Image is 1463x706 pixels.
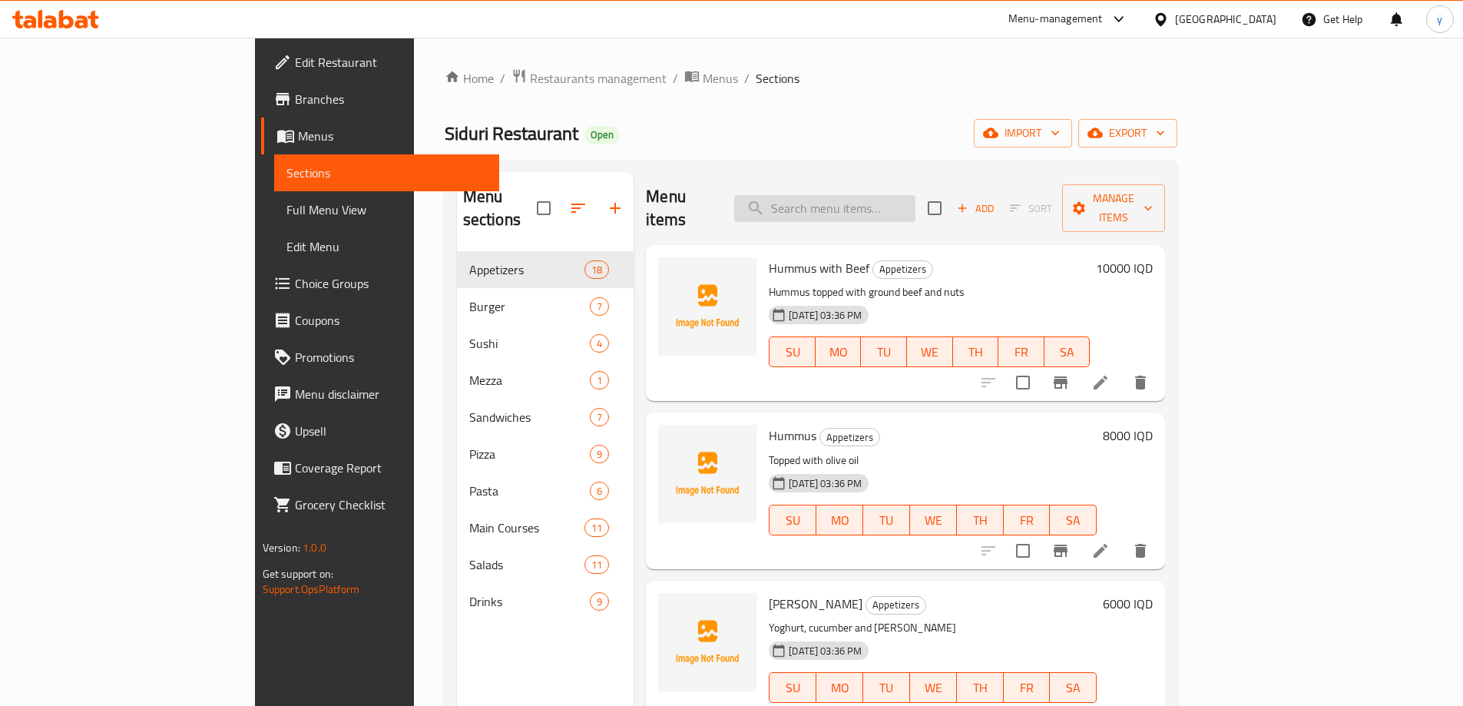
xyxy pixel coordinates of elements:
span: Siduri Restaurant [445,116,578,151]
span: y [1437,11,1442,28]
button: FR [998,336,1044,367]
div: Drinks9 [457,583,634,620]
span: TU [869,677,904,699]
button: WE [910,505,957,535]
div: Open [584,126,620,144]
button: WE [907,336,953,367]
span: Version: [263,538,300,558]
button: FR [1004,672,1051,703]
span: 1.0.0 [303,538,326,558]
span: Coupons [295,311,487,330]
span: Full Menu View [286,201,487,219]
span: [DATE] 03:36 PM [783,308,868,323]
button: WE [910,672,957,703]
span: Get support on: [263,564,333,584]
span: Hummus [769,424,816,447]
div: items [590,334,609,353]
span: Sushi [469,334,591,353]
img: Hummus [658,425,756,523]
span: TU [869,509,904,532]
span: TH [963,509,998,532]
span: Grocery Checklist [295,496,487,514]
span: SA [1056,509,1091,532]
button: import [974,119,1072,147]
span: FR [1010,509,1044,532]
h2: Menu sections [463,185,538,231]
li: / [744,69,750,88]
a: Support.OpsPlatform [263,579,360,599]
button: SU [769,672,816,703]
button: FR [1004,505,1051,535]
p: Topped with olive oil [769,451,1097,470]
span: 4 [591,336,608,351]
span: 9 [591,595,608,609]
span: Restaurants management [530,69,667,88]
span: 11 [585,521,608,535]
span: SU [776,677,810,699]
span: WE [916,677,951,699]
img: Jajeek [658,593,756,691]
span: 7 [591,300,608,314]
span: FR [1005,341,1038,363]
span: import [986,124,1060,143]
div: Mezza1 [457,362,634,399]
button: TH [957,672,1004,703]
div: items [584,555,609,574]
a: Restaurants management [511,68,667,88]
button: Branch-specific-item [1042,364,1079,401]
button: MO [816,336,862,367]
span: MO [822,341,856,363]
div: items [590,445,609,463]
span: MO [823,677,857,699]
span: Sections [286,164,487,182]
span: Hummus with Beef [769,257,869,280]
span: FR [1010,677,1044,699]
button: MO [816,672,863,703]
span: 6 [591,484,608,499]
button: TU [863,672,910,703]
span: Burger [469,297,591,316]
div: Sandwiches [469,408,591,426]
h2: Menu items [646,185,716,231]
button: SA [1044,336,1091,367]
div: Appetizers [819,428,880,446]
a: Edit Restaurant [261,44,499,81]
button: TH [953,336,999,367]
span: SA [1051,341,1084,363]
span: 1 [591,373,608,388]
p: Hummus topped with ground beef and nuts [769,283,1090,302]
button: SU [769,505,816,535]
span: 18 [585,263,608,277]
div: Pasta [469,482,591,500]
button: TU [861,336,907,367]
div: Appetizers18 [457,251,634,288]
span: MO [823,509,857,532]
a: Menus [684,68,738,88]
button: Manage items [1062,184,1165,232]
h6: 6000 IQD [1103,593,1153,615]
span: Promotions [295,348,487,366]
span: Pizza [469,445,591,463]
a: Promotions [261,339,499,376]
a: Choice Groups [261,265,499,302]
button: SA [1050,505,1097,535]
div: items [590,371,609,389]
div: Appetizers [872,260,933,279]
div: items [584,519,609,537]
nav: Menu sections [457,245,634,626]
span: Manage items [1074,189,1153,227]
div: Burger7 [457,288,634,325]
button: TH [957,505,1004,535]
div: Appetizers [866,596,926,615]
a: Branches [261,81,499,118]
div: items [584,260,609,279]
a: Edit menu item [1091,542,1110,560]
span: SA [1056,677,1091,699]
button: TU [863,505,910,535]
a: Coverage Report [261,449,499,486]
div: Sushi4 [457,325,634,362]
div: Main Courses11 [457,509,634,546]
span: Select to update [1007,366,1039,399]
div: Sandwiches7 [457,399,634,436]
span: TH [959,341,993,363]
